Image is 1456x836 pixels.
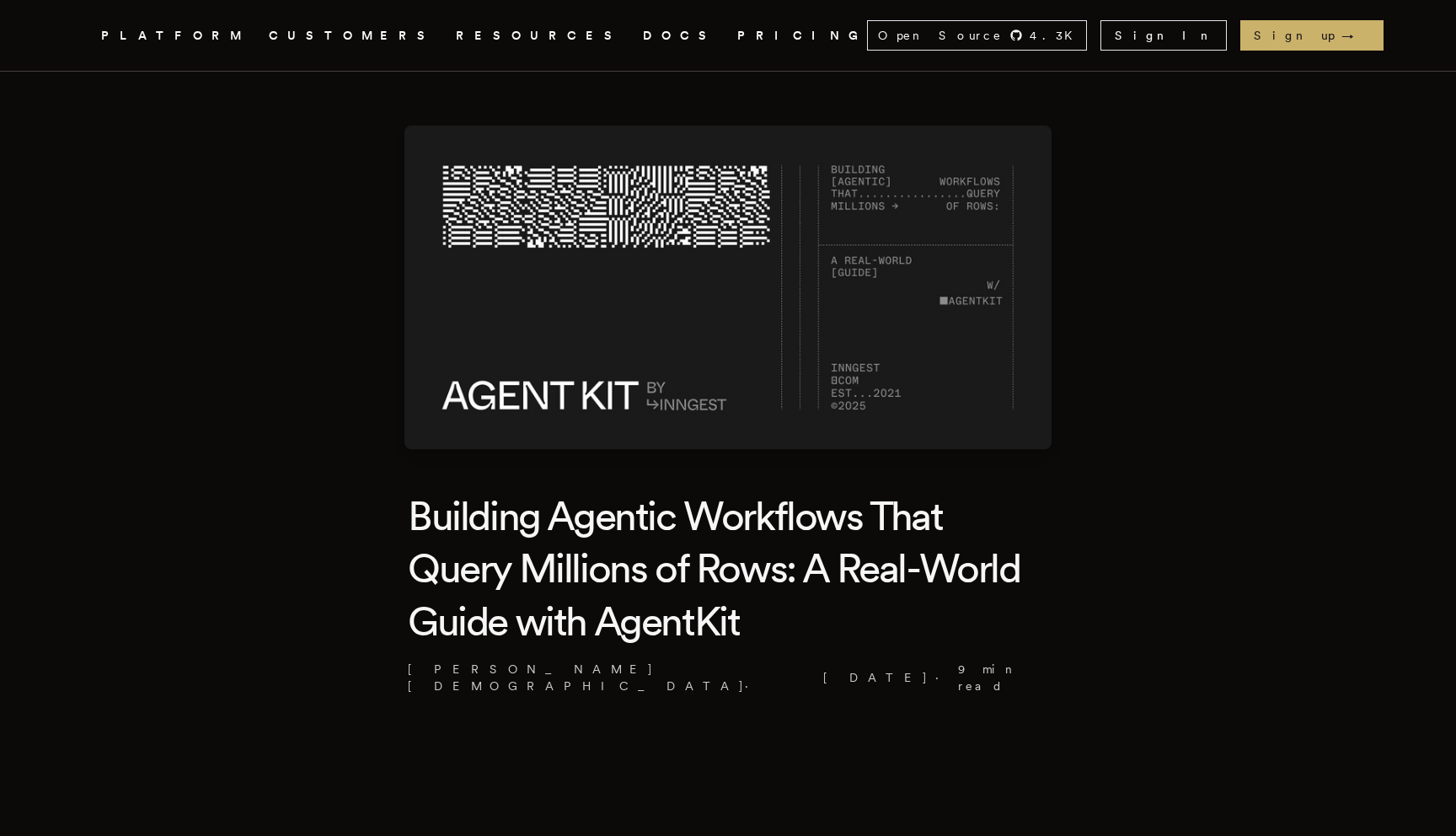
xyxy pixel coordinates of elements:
[101,25,249,46] button: PLATFORM
[408,661,1048,694] p: [PERSON_NAME][DEMOGRAPHIC_DATA] · ·
[958,661,1038,694] span: 9 min read
[737,25,867,46] a: PRICING
[1240,20,1384,51] a: Sign up
[1100,20,1227,51] a: Sign In
[1341,27,1370,44] span: →
[643,25,717,46] a: DOCS
[269,25,436,46] a: CUSTOMERS
[878,27,1003,44] span: Open Source
[408,490,1048,647] h1: Building Agentic Workflows That Query Millions of Rows: A Real-World Guide with AgentKit
[456,25,623,46] button: RESOURCES
[1030,27,1083,44] span: 4.3 K
[819,669,929,686] span: [DATE]
[404,126,1052,449] img: Featured image for Building Agentic Workflows That Query Millions of Rows: A Real-World Guide wit...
